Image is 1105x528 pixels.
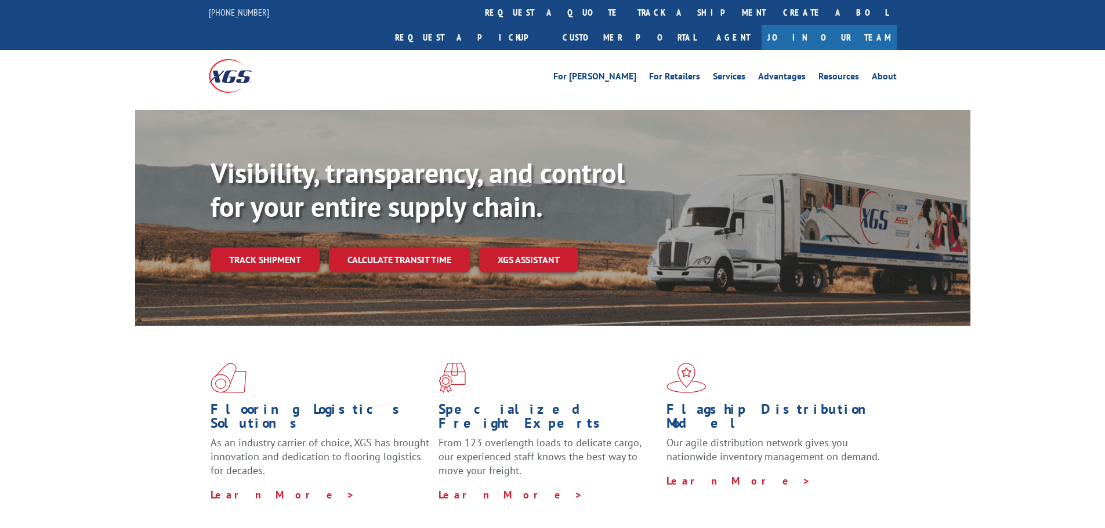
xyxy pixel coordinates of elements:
span: Our agile distribution network gives you nationwide inventory management on demand. [666,436,880,463]
a: XGS ASSISTANT [479,247,578,272]
a: Customer Portal [554,25,705,50]
a: Learn More > [666,474,811,487]
a: Request a pickup [386,25,554,50]
a: Services [713,72,745,85]
img: xgs-icon-flagship-distribution-model-red [666,363,707,393]
a: Resources [818,72,859,85]
img: xgs-icon-total-supply-chain-intelligence-red [211,363,247,393]
a: Calculate transit time [329,247,470,272]
a: About [872,72,897,85]
img: xgs-icon-focused-on-flooring-red [439,363,466,393]
a: Learn More > [439,488,583,501]
a: Advantages [758,72,806,85]
a: Agent [705,25,762,50]
a: Learn More > [211,488,355,501]
b: Visibility, transparency, and control for your entire supply chain. [211,155,625,224]
a: Join Our Team [762,25,897,50]
a: [PHONE_NUMBER] [209,6,269,18]
p: From 123 overlength loads to delicate cargo, our experienced staff knows the best way to move you... [439,436,658,487]
a: For [PERSON_NAME] [553,72,636,85]
h1: Flooring Logistics Solutions [211,402,430,436]
h1: Flagship Distribution Model [666,402,886,436]
span: As an industry carrier of choice, XGS has brought innovation and dedication to flooring logistics... [211,436,429,477]
a: Track shipment [211,247,320,272]
h1: Specialized Freight Experts [439,402,658,436]
a: For Retailers [649,72,700,85]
